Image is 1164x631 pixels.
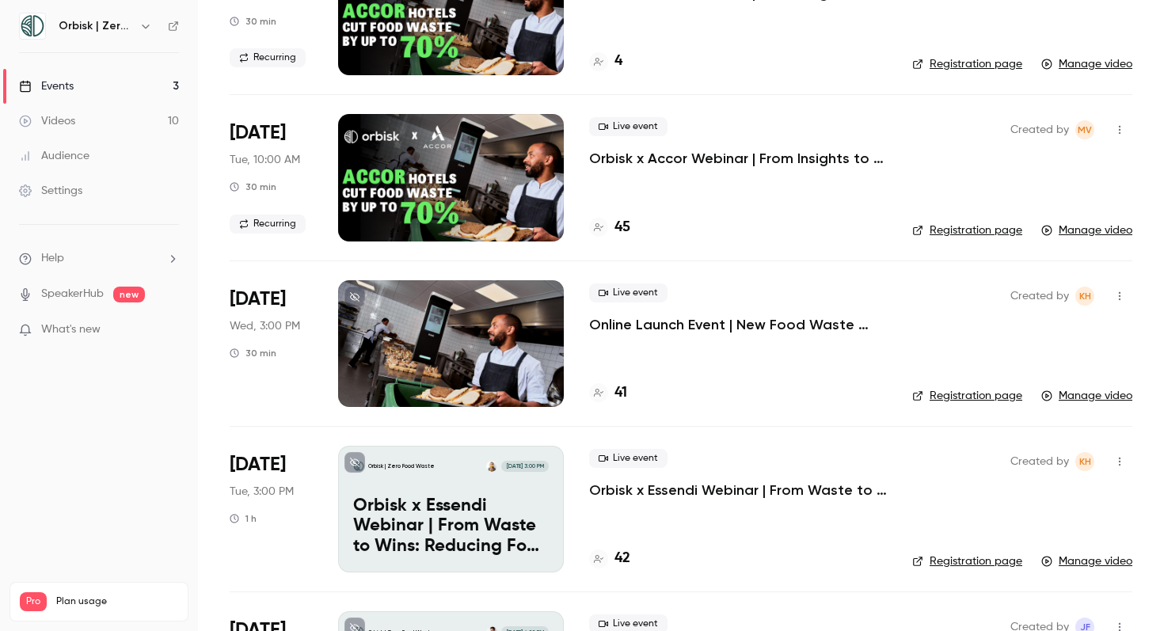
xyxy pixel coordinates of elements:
[353,496,549,557] p: Orbisk x Essendi Webinar | From Waste to Wins: Reducing Food Waste Across Essendi Hotels
[20,592,47,611] span: Pro
[614,217,630,238] h4: 45
[1010,287,1069,306] span: Created by
[160,323,179,337] iframe: Noticeable Trigger
[230,347,276,359] div: 30 min
[589,315,887,334] a: Online Launch Event | New Food Waste Solutions for Every Kitchen
[589,149,887,168] a: Orbisk x Accor Webinar | From Insights to Actions: Create Your Personalized Food Waste Plan with ...
[230,512,257,525] div: 1 h
[230,120,286,146] span: [DATE]
[1041,388,1132,404] a: Manage video
[19,183,82,199] div: Settings
[19,78,74,94] div: Events
[59,18,133,34] h6: Orbisk | Zero Food Waste
[1075,452,1094,471] span: Kristie Habraken
[589,117,668,136] span: Live event
[230,484,294,500] span: Tue, 3:00 PM
[501,461,548,472] span: [DATE] 3:00 PM
[589,481,887,500] a: Orbisk x Essendi Webinar | From Waste to Wins: Reducing Food Waste Across Essendi Hotels
[1079,452,1091,471] span: KH
[1041,222,1132,238] a: Manage video
[41,321,101,338] span: What's new
[589,382,627,404] a: 41
[338,446,564,572] a: Orbisk x Essendi Webinar | From Waste to Wins: Reducing Food Waste Across Essendi HotelsOrbisk | ...
[589,217,630,238] a: 45
[56,595,178,608] span: Plan usage
[230,318,300,334] span: Wed, 3:00 PM
[589,548,630,569] a: 42
[1041,553,1132,569] a: Manage video
[19,148,89,164] div: Audience
[1079,287,1091,306] span: KH
[230,15,276,28] div: 30 min
[912,388,1022,404] a: Registration page
[614,51,622,72] h4: 4
[230,152,300,168] span: Tue, 10:00 AM
[912,222,1022,238] a: Registration page
[1075,287,1094,306] span: Kristie Habraken
[1075,120,1094,139] span: Mariniki Vasileiou
[589,283,668,302] span: Live event
[1010,120,1069,139] span: Created by
[486,461,497,472] img: Dominique Vogelzang
[230,280,313,407] div: Aug 6 Wed, 3:00 PM (Europe/Amsterdam)
[19,113,75,129] div: Videos
[912,56,1022,72] a: Registration page
[230,452,286,477] span: [DATE]
[912,553,1022,569] a: Registration page
[113,287,145,302] span: new
[230,48,306,67] span: Recurring
[20,13,45,39] img: Orbisk | Zero Food Waste
[614,382,627,404] h4: 41
[589,51,622,72] a: 4
[230,114,313,241] div: Sep 16 Tue, 10:00 AM (Europe/Amsterdam)
[1041,56,1132,72] a: Manage video
[1078,120,1092,139] span: MV
[41,286,104,302] a: SpeakerHub
[41,250,64,267] span: Help
[230,287,286,312] span: [DATE]
[1010,452,1069,471] span: Created by
[589,449,668,468] span: Live event
[368,462,435,470] p: Orbisk | Zero Food Waste
[230,181,276,193] div: 30 min
[230,215,306,234] span: Recurring
[19,250,179,267] li: help-dropdown-opener
[614,548,630,569] h4: 42
[230,446,313,572] div: Jul 1 Tue, 3:00 PM (Europe/Amsterdam)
